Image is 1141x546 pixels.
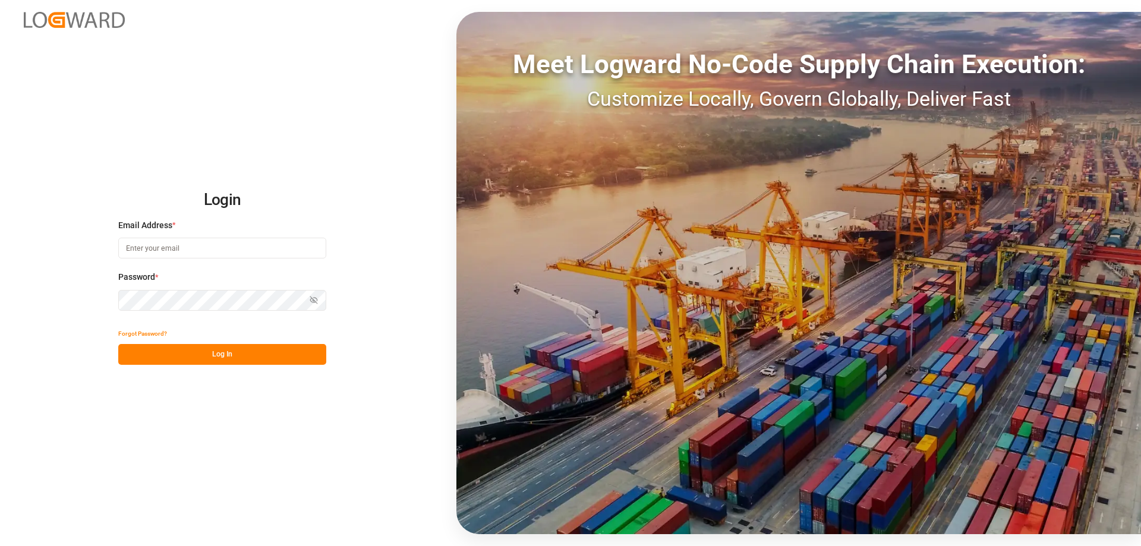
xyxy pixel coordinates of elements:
[118,181,326,219] h2: Login
[118,344,326,365] button: Log In
[456,45,1141,84] div: Meet Logward No-Code Supply Chain Execution:
[24,12,125,28] img: Logward_new_orange.png
[118,219,172,232] span: Email Address
[118,323,167,344] button: Forgot Password?
[456,84,1141,114] div: Customize Locally, Govern Globally, Deliver Fast
[118,271,155,283] span: Password
[118,238,326,258] input: Enter your email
